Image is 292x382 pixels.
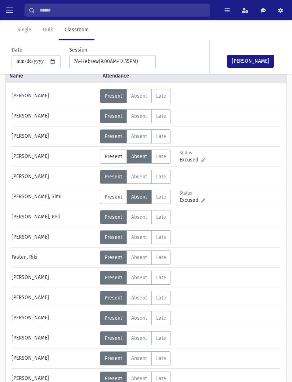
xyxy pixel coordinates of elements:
[8,311,100,325] div: [PERSON_NAME]
[37,20,59,40] a: Bulk
[100,190,171,204] div: AttTypes
[105,93,122,99] span: Present
[131,214,147,220] span: Absent
[156,113,166,119] span: Late
[100,150,171,164] div: AttTypes
[156,174,166,180] span: Late
[8,351,100,365] div: [PERSON_NAME]
[105,214,122,220] span: Present
[131,93,147,99] span: Absent
[180,156,201,164] span: Excused
[3,4,16,17] button: toggle menu
[156,133,166,139] span: Late
[156,295,166,301] span: Late
[6,72,99,80] span: Name
[8,250,100,265] div: Fasten, Riki
[156,275,166,281] span: Late
[8,150,100,164] div: [PERSON_NAME]
[100,109,171,123] div: AttTypes
[131,194,147,200] span: Absent
[131,315,147,321] span: Absent
[100,271,171,285] div: AttTypes
[180,196,201,204] span: Excused
[100,89,171,103] div: AttTypes
[105,234,122,240] span: Present
[105,254,122,261] span: Present
[156,335,166,341] span: Late
[100,210,171,224] div: AttTypes
[8,109,100,123] div: [PERSON_NAME]
[156,234,166,240] span: Late
[100,129,171,143] div: AttTypes
[131,113,147,119] span: Absent
[100,351,171,365] div: AttTypes
[8,190,100,204] div: [PERSON_NAME], Simi
[105,315,122,321] span: Present
[74,58,145,65] div: 7A-Hebrew(9:00AM-12:55PM)
[105,335,122,341] span: Present
[35,4,209,17] input: Search
[180,150,212,156] div: Status
[180,190,212,196] div: Status
[227,55,274,68] button: [PERSON_NAME]
[12,46,22,54] label: Date
[105,113,122,119] span: Present
[8,331,100,345] div: [PERSON_NAME]
[59,20,94,40] a: Classroom
[156,194,166,200] span: Late
[100,331,171,345] div: AttTypes
[131,254,147,261] span: Absent
[156,154,166,160] span: Late
[131,133,147,139] span: Absent
[8,271,100,285] div: [PERSON_NAME]
[69,55,156,68] button: 7A-Hebrew(9:00AM-12:55PM)
[100,170,171,184] div: AttTypes
[69,46,87,54] label: Session
[156,315,166,321] span: Late
[100,250,171,265] div: AttTypes
[100,230,171,244] div: AttTypes
[8,89,100,103] div: [PERSON_NAME]
[8,291,100,305] div: [PERSON_NAME]
[105,194,122,200] span: Present
[8,129,100,143] div: [PERSON_NAME]
[105,275,122,281] span: Present
[131,174,147,180] span: Absent
[156,214,166,220] span: Late
[131,295,147,301] span: Absent
[131,234,147,240] span: Absent
[105,295,122,301] span: Present
[156,254,166,261] span: Late
[105,154,122,160] span: Present
[105,133,122,139] span: Present
[156,93,166,99] span: Late
[131,154,147,160] span: Absent
[8,230,100,244] div: [PERSON_NAME]
[12,20,37,40] a: Single
[100,291,171,305] div: AttTypes
[8,170,100,184] div: [PERSON_NAME]
[100,311,171,325] div: AttTypes
[131,275,147,281] span: Absent
[131,335,147,341] span: Absent
[105,174,122,180] span: Present
[8,210,100,224] div: [PERSON_NAME], Peri
[99,72,263,80] span: Attendance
